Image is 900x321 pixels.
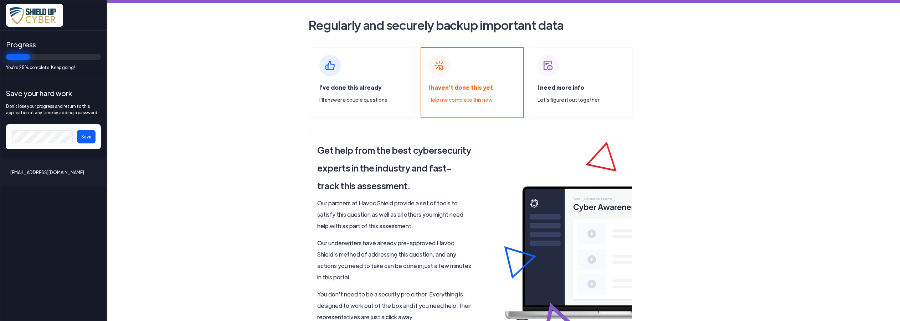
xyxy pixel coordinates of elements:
[306,14,701,36] h2: Regularly and securely backup important data
[317,237,472,283] p: Our underwriters have already pre-approved Havoc Shield's method of addressing this question, and...
[428,55,450,76] img: shield-up-not-done.svg
[538,96,632,104] p: Let's figure it out together.
[319,84,381,91] span: I've done this already
[319,55,341,76] img: shield-up-already-done.svg
[538,55,559,76] img: shield-up-cannot-complete.svg
[6,103,101,116] span: Don't lose your progress and return to this application at any time by adding a password.
[781,244,900,321] iframe: Chat Widget
[6,88,101,99] span: Save your hard work
[428,84,493,91] span: I haven't done this yet
[6,64,101,70] span: You're 25% complete. Keep going!
[317,198,472,232] p: Our partners at Havoc Shield provide a set of tools to satisfy this question as well as all other...
[538,84,584,91] span: I need more info
[6,39,101,50] span: Progress
[428,96,523,104] p: Help me complete this now.
[319,96,414,104] p: I'll answer a couple questions.
[6,4,63,27] img: x7pemu0IxLxkcbZJZdzx2HwkaHwO9aaLS0XkQIJL.png
[317,141,472,195] h3: Get help from the best cybersecurity experts in the industry and fast-track this assessment.
[10,167,84,178] span: [EMAIL_ADDRESS][DOMAIN_NAME]
[77,130,96,143] button: Save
